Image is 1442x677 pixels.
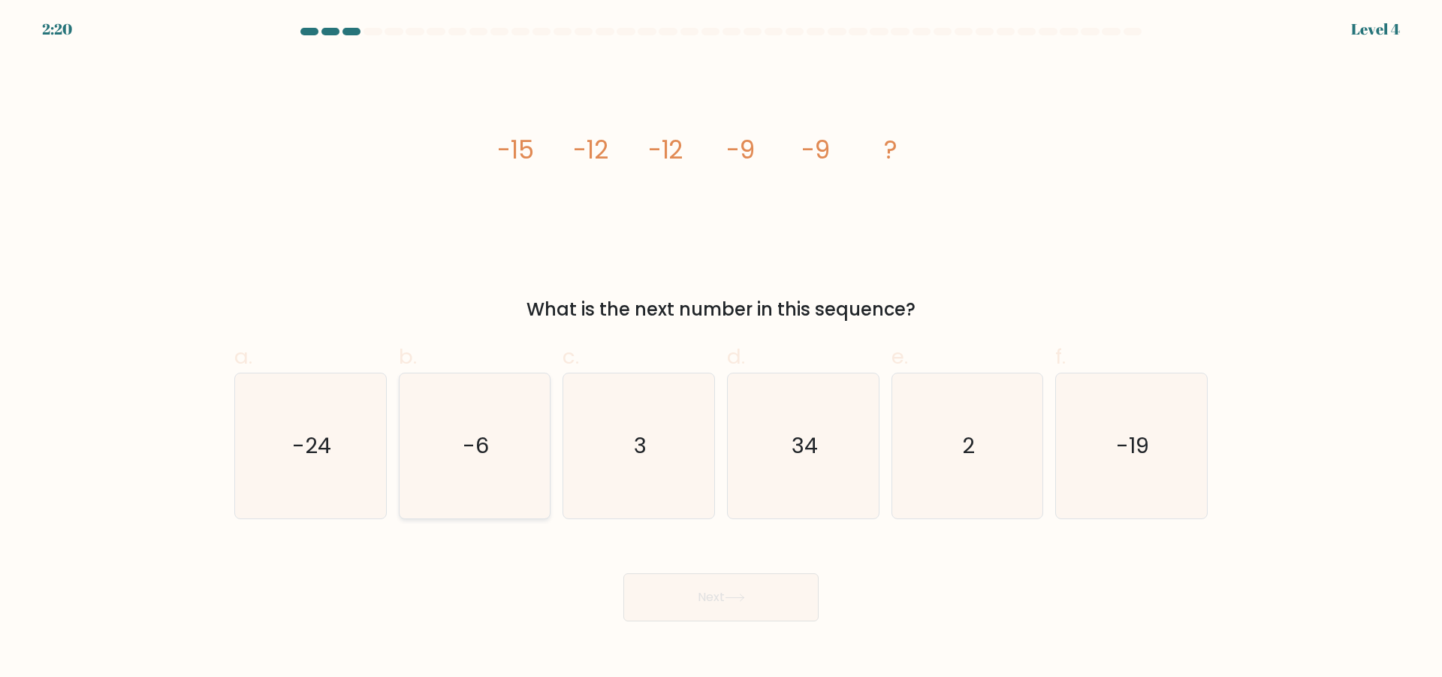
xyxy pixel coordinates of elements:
[962,431,975,461] text: 2
[497,132,534,168] tspan: -15
[1351,18,1400,41] div: Level 4
[42,18,72,41] div: 2:20
[884,132,897,168] tspan: ?
[573,132,608,168] tspan: -12
[1117,431,1150,461] text: -19
[399,342,417,371] span: b.
[1055,342,1066,371] span: f.
[801,132,830,168] tspan: -9
[243,296,1199,323] div: What is the next number in this sequence?
[891,342,908,371] span: e.
[792,431,818,461] text: 34
[727,342,745,371] span: d.
[623,573,819,621] button: Next
[292,431,331,461] text: -24
[648,132,683,168] tspan: -12
[463,431,489,461] text: -6
[726,132,755,168] tspan: -9
[634,431,647,461] text: 3
[563,342,579,371] span: c.
[234,342,252,371] span: a.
